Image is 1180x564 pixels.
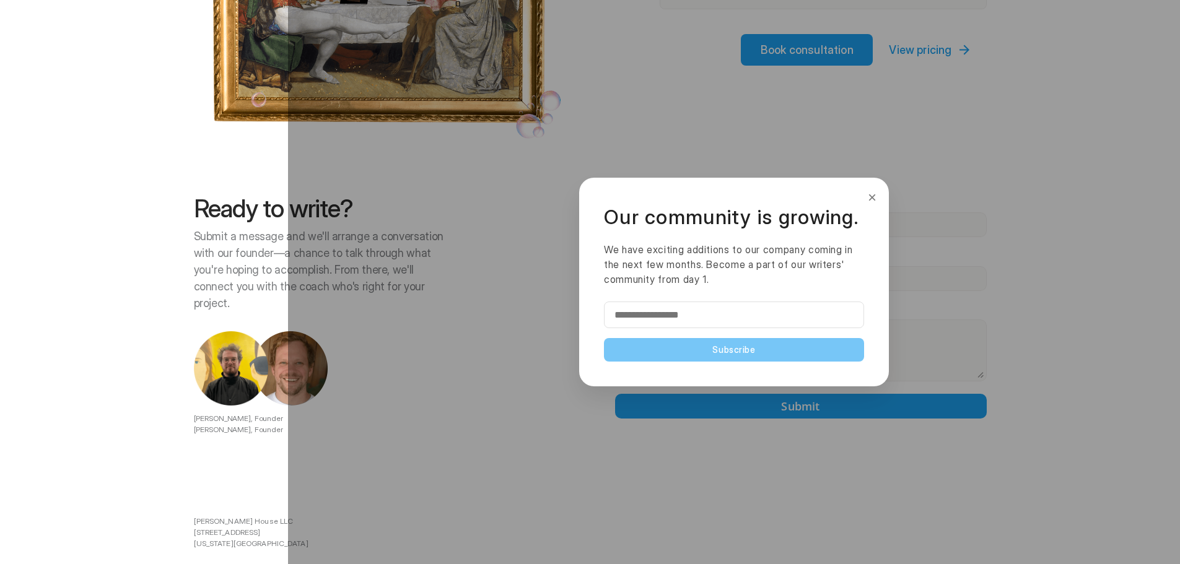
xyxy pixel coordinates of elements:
p: [PERSON_NAME], Founder [194,413,452,424]
button: Close popup [865,188,879,207]
p: [STREET_ADDRESS] [194,527,308,538]
p: Submit a message and we'll arrange a conversation with our founder—a chance to talk through what ... [194,228,452,311]
p: We have exciting additions to our company coming in the next few months. Become a part of our wri... [604,242,864,287]
p: [PERSON_NAME], Founder [194,424,452,435]
img: Josh Boardman, Hewes House writing coach, book coach, author coach, and freelance book editor [194,331,268,406]
p: [US_STATE][GEOGRAPHIC_DATA] [194,538,308,549]
button: Subscribe [604,338,864,362]
p: [PERSON_NAME] House LLC [194,516,308,527]
h2: Ready to write? [194,196,452,222]
h2: Our community is growing. [604,202,864,232]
